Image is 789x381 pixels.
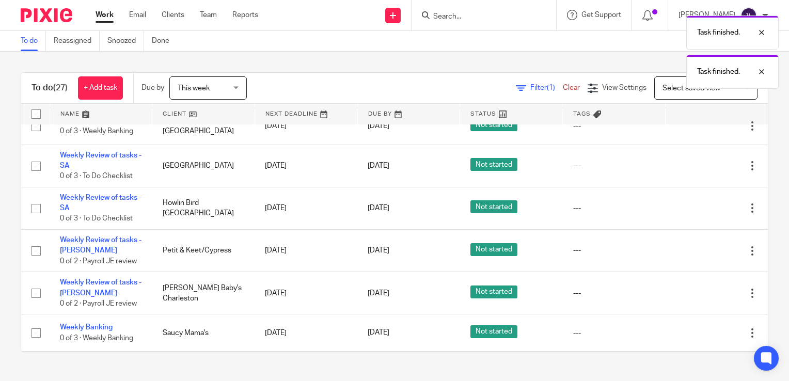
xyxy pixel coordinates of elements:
[470,200,517,213] span: Not started
[255,230,357,272] td: [DATE]
[60,258,137,265] span: 0 of 2 · Payroll JE review
[178,85,210,92] span: This week
[53,84,68,92] span: (27)
[368,329,389,337] span: [DATE]
[232,10,258,20] a: Reports
[470,243,517,256] span: Not started
[96,10,114,20] a: Work
[255,187,357,229] td: [DATE]
[470,325,517,338] span: Not started
[255,272,357,314] td: [DATE]
[573,161,655,171] div: ---
[200,10,217,20] a: Team
[368,204,389,212] span: [DATE]
[60,300,137,307] span: 0 of 2 · Payroll JE review
[573,328,655,338] div: ---
[60,279,141,296] a: Weekly Review of tasks - [PERSON_NAME]
[368,290,389,297] span: [DATE]
[31,83,68,93] h1: To do
[470,285,517,298] span: Not started
[152,187,255,229] td: Howlin Bird [GEOGRAPHIC_DATA]
[573,121,655,131] div: ---
[573,288,655,298] div: ---
[255,108,357,145] td: [DATE]
[60,335,133,342] span: 0 of 3 · Weekly Banking
[60,173,133,180] span: 0 of 3 · To Do Checklist
[60,215,133,223] span: 0 of 3 · To Do Checklist
[573,245,655,256] div: ---
[78,76,123,100] a: + Add task
[21,8,72,22] img: Pixie
[255,145,357,187] td: [DATE]
[162,10,184,20] a: Clients
[54,31,100,51] a: Reassigned
[60,324,113,331] a: Weekly Banking
[152,272,255,314] td: [PERSON_NAME] Baby's Charleston
[60,236,141,254] a: Weekly Review of tasks - [PERSON_NAME]
[573,111,591,117] span: Tags
[107,31,144,51] a: Snoozed
[470,118,517,131] span: Not started
[152,145,255,187] td: [GEOGRAPHIC_DATA]
[368,247,389,255] span: [DATE]
[152,31,177,51] a: Done
[152,108,255,145] td: Howlin Bird [GEOGRAPHIC_DATA]
[470,158,517,171] span: Not started
[662,85,720,92] span: Select saved view
[697,67,740,77] p: Task finished.
[21,31,46,51] a: To do
[141,83,164,93] p: Due by
[573,203,655,213] div: ---
[697,27,740,38] p: Task finished.
[152,314,255,351] td: Saucy Mama's
[129,10,146,20] a: Email
[152,230,255,272] td: Petit & Keet/Cypress
[368,162,389,169] span: [DATE]
[740,7,757,24] img: svg%3E
[368,122,389,130] span: [DATE]
[60,194,141,212] a: Weekly Review of tasks - SA
[60,128,133,135] span: 0 of 3 · Weekly Banking
[60,152,141,169] a: Weekly Review of tasks - SA
[255,314,357,351] td: [DATE]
